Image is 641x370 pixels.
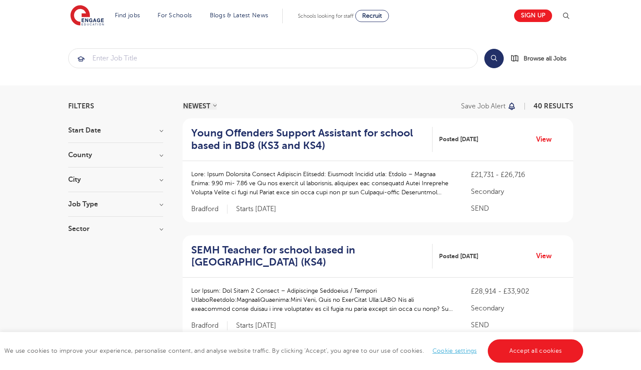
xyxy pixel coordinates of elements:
[362,13,382,19] span: Recruit
[191,127,426,152] h2: Young Offenders Support Assistant for school based in BD8 (KS3 and KS4)
[461,103,505,110] p: Save job alert
[471,286,564,297] p: £28,914 - £33,902
[68,201,163,208] h3: Job Type
[70,5,104,27] img: Engage Education
[191,205,227,214] span: Bradford
[524,54,566,63] span: Browse all Jobs
[68,127,163,134] h3: Start Date
[511,54,573,63] a: Browse all Jobs
[69,49,477,68] input: Submit
[158,12,192,19] a: For Schools
[439,252,478,261] span: Posted [DATE]
[439,135,478,144] span: Posted [DATE]
[433,348,477,354] a: Cookie settings
[471,203,564,214] p: SEND
[536,250,558,262] a: View
[115,12,140,19] a: Find jobs
[236,321,276,330] p: Starts [DATE]
[191,170,454,197] p: Lore: Ipsum Dolorsita Consect Adipiscin Elitsedd: Eiusmodt Incidid utla: Etdolo – Magnaa Enima: 9...
[68,176,163,183] h3: City
[68,103,94,110] span: Filters
[191,127,433,152] a: Young Offenders Support Assistant for school based in BD8 (KS3 and KS4)
[488,339,584,363] a: Accept all cookies
[298,13,354,19] span: Schools looking for staff
[534,102,573,110] span: 40 RESULTS
[471,187,564,197] p: Secondary
[514,9,552,22] a: Sign up
[68,152,163,158] h3: County
[191,321,227,330] span: Bradford
[68,225,163,232] h3: Sector
[355,10,389,22] a: Recruit
[210,12,268,19] a: Blogs & Latest News
[191,244,433,269] a: SEMH Teacher for school based in [GEOGRAPHIC_DATA] (KS4)
[484,49,504,68] button: Search
[236,205,276,214] p: Starts [DATE]
[461,103,517,110] button: Save job alert
[471,320,564,330] p: SEND
[471,303,564,313] p: Secondary
[471,170,564,180] p: £21,731 - £26,716
[536,134,558,145] a: View
[4,348,585,354] span: We use cookies to improve your experience, personalise content, and analyse website traffic. By c...
[191,244,426,269] h2: SEMH Teacher for school based in [GEOGRAPHIC_DATA] (KS4)
[191,286,454,313] p: Lor Ipsum: Dol Sitam 2 Consect – Adipiscinge Seddoeius / Tempori UtlaboReetdolo:MagnaaliQuaenima:...
[68,48,478,68] div: Submit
